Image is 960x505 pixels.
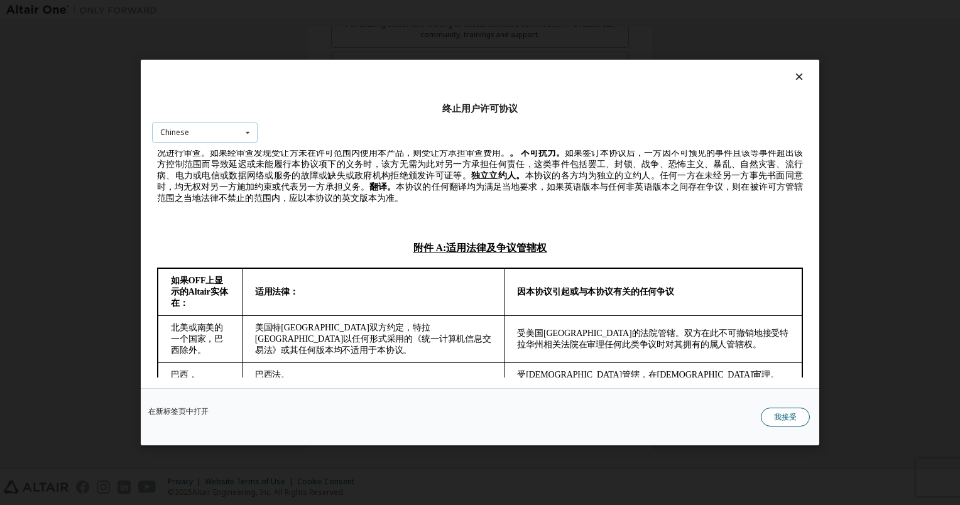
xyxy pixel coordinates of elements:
div: 终止用户许可协议 [152,102,808,115]
a: 在新标签页中打开 [148,408,209,415]
button: 我接受 [761,408,810,426]
b: 翻译。 [217,32,244,41]
b: 因本协议引起或与本协议有关的任何争议 [365,137,522,146]
b: 如果OFF上显示的Altair实体在： [19,126,75,158]
div: Chinese [160,129,189,136]
td: 受美国[GEOGRAPHIC_DATA]的法院管辖。双方在此不可撤销地接受特拉华州相关法院在审理任何此类争议时对其拥有的属人管辖权。 [352,165,650,212]
td: 受[DEMOGRAPHIC_DATA]管辖，在[DEMOGRAPHIC_DATA]审理。 [352,212,650,237]
td: 美国特[GEOGRAPHIC_DATA]双方约定，特拉[GEOGRAPHIC_DATA]以任何形式采用的《统一计算机信息交易法》或其任何版本均不适用于本协议。 [90,165,352,212]
b: 适用法律： [103,137,146,146]
td: 巴西， [6,212,90,237]
b: 独立立约人。 [319,21,373,30]
h2: 附件 A:适用法律及争议管辖权 [18,92,638,105]
td: 北美或南美的一个国家，巴西除外。 [6,165,90,212]
td: 巴西法。 [90,212,352,237]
